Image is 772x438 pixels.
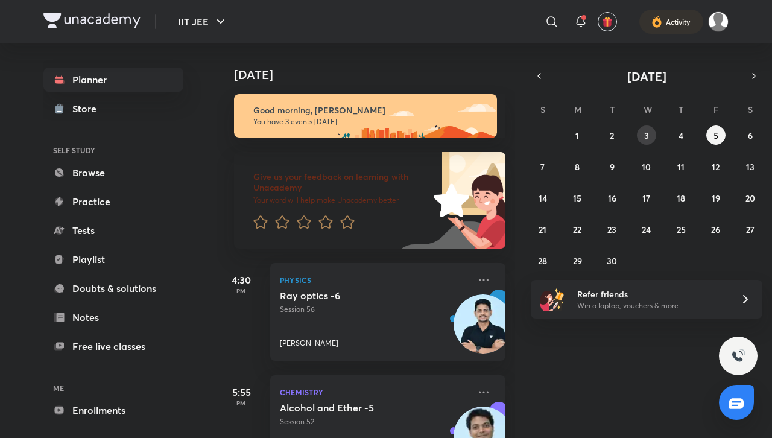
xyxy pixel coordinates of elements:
[573,192,581,204] abbr: September 15, 2025
[217,287,265,294] p: PM
[217,385,265,399] h5: 5:55
[610,104,615,115] abbr: Tuesday
[679,130,683,141] abbr: September 4, 2025
[43,218,183,243] a: Tests
[637,125,656,145] button: September 3, 2025
[43,97,183,121] a: Store
[280,273,469,287] p: Physics
[280,304,469,315] p: Session 56
[671,157,691,176] button: September 11, 2025
[573,255,582,267] abbr: September 29, 2025
[711,224,720,235] abbr: September 26, 2025
[741,125,760,145] button: September 6, 2025
[642,224,651,235] abbr: September 24, 2025
[677,224,686,235] abbr: September 25, 2025
[577,288,726,300] h6: Refer friends
[280,338,338,349] p: [PERSON_NAME]
[608,192,616,204] abbr: September 16, 2025
[280,290,430,302] h5: Ray optics -6
[603,157,622,176] button: September 9, 2025
[610,130,614,141] abbr: September 2, 2025
[731,349,745,363] img: ttu
[637,188,656,208] button: September 17, 2025
[603,251,622,270] button: September 30, 2025
[598,12,617,31] button: avatar
[43,247,183,271] a: Playlist
[603,188,622,208] button: September 16, 2025
[671,188,691,208] button: September 18, 2025
[253,195,429,205] p: Your word will help make Unacademy better
[280,402,430,414] h5: Alcohol and Ether -5
[706,188,726,208] button: September 19, 2025
[708,11,729,32] img: Tilak Soneji
[533,157,552,176] button: September 7, 2025
[43,68,183,92] a: Planner
[679,104,683,115] abbr: Thursday
[637,220,656,239] button: September 24, 2025
[43,140,183,160] h6: SELF STUDY
[217,273,265,287] h5: 4:30
[43,305,183,329] a: Notes
[533,220,552,239] button: September 21, 2025
[607,224,616,235] abbr: September 23, 2025
[706,125,726,145] button: September 5, 2025
[577,300,726,311] p: Win a laptop, vouchers & more
[539,192,547,204] abbr: September 14, 2025
[575,130,579,141] abbr: September 1, 2025
[748,104,753,115] abbr: Saturday
[568,157,587,176] button: September 8, 2025
[712,161,720,173] abbr: September 12, 2025
[748,130,753,141] abbr: September 6, 2025
[746,224,755,235] abbr: September 27, 2025
[533,251,552,270] button: September 28, 2025
[671,220,691,239] button: September 25, 2025
[540,104,545,115] abbr: Sunday
[677,161,685,173] abbr: September 11, 2025
[43,160,183,185] a: Browse
[741,188,760,208] button: September 20, 2025
[575,161,580,173] abbr: September 8, 2025
[574,104,581,115] abbr: Monday
[548,68,745,84] button: [DATE]
[253,105,486,116] h6: Good morning, [PERSON_NAME]
[280,385,469,399] p: Chemistry
[610,161,615,173] abbr: September 9, 2025
[43,334,183,358] a: Free live classes
[539,224,546,235] abbr: September 21, 2025
[43,13,141,31] a: Company Logo
[607,255,617,267] abbr: September 30, 2025
[234,68,517,82] h4: [DATE]
[253,117,486,127] p: You have 3 events [DATE]
[568,125,587,145] button: September 1, 2025
[637,157,656,176] button: September 10, 2025
[573,224,581,235] abbr: September 22, 2025
[43,276,183,300] a: Doubts & solutions
[706,220,726,239] button: September 26, 2025
[603,125,622,145] button: September 2, 2025
[72,101,104,116] div: Store
[171,10,235,34] button: IIT JEE
[568,220,587,239] button: September 22, 2025
[602,16,613,27] img: avatar
[253,171,429,193] h6: Give us your feedback on learning with Unacademy
[642,161,651,173] abbr: September 10, 2025
[533,188,552,208] button: September 14, 2025
[627,68,666,84] span: [DATE]
[603,220,622,239] button: September 23, 2025
[540,161,545,173] abbr: September 7, 2025
[644,104,652,115] abbr: Wednesday
[43,378,183,398] h6: ME
[568,251,587,270] button: September 29, 2025
[217,399,265,407] p: PM
[644,130,649,141] abbr: September 3, 2025
[713,104,718,115] abbr: Friday
[642,192,650,204] abbr: September 17, 2025
[741,157,760,176] button: September 13, 2025
[568,188,587,208] button: September 15, 2025
[706,157,726,176] button: September 12, 2025
[540,287,565,311] img: referral
[713,130,718,141] abbr: September 5, 2025
[280,416,469,427] p: Session 52
[651,14,662,29] img: activity
[393,152,505,249] img: feedback_image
